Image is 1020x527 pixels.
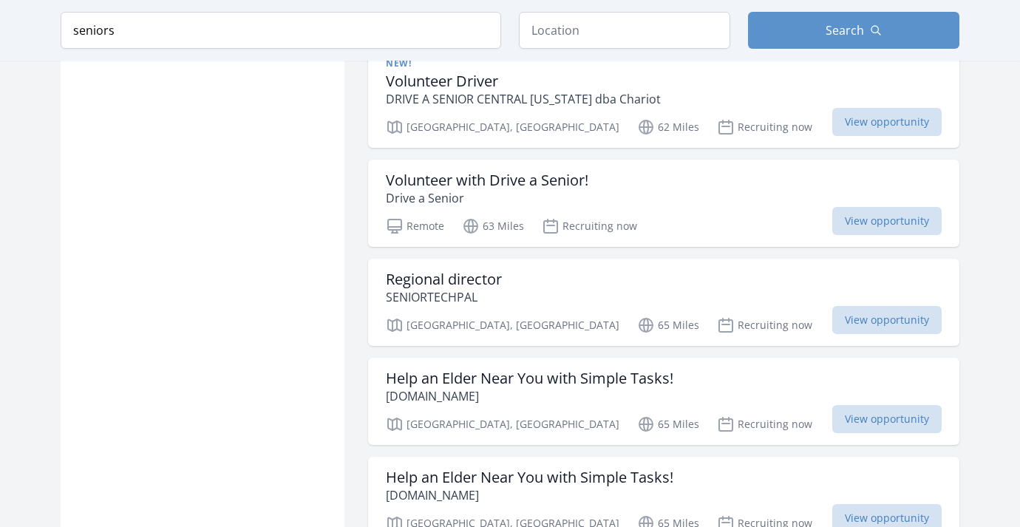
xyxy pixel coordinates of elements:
[637,415,699,433] p: 65 Miles
[832,207,942,235] span: View opportunity
[832,405,942,433] span: View opportunity
[386,288,502,306] p: SENIORTECHPAL
[637,118,699,136] p: 62 Miles
[386,58,411,69] span: New!
[61,12,501,49] input: Keyword
[386,387,673,405] p: [DOMAIN_NAME]
[637,316,699,334] p: 65 Miles
[717,415,812,433] p: Recruiting now
[519,12,730,49] input: Location
[368,46,959,148] a: New! Volunteer Driver DRIVE A SENIOR CENTRAL [US_STATE] dba Chariot [GEOGRAPHIC_DATA], [GEOGRAPHI...
[368,259,959,346] a: Regional director SENIORTECHPAL [GEOGRAPHIC_DATA], [GEOGRAPHIC_DATA] 65 Miles Recruiting now View...
[368,160,959,247] a: Volunteer with Drive a Senior! Drive a Senior Remote 63 Miles Recruiting now View opportunity
[386,72,661,90] h3: Volunteer Driver
[386,469,673,486] h3: Help an Elder Near You with Simple Tasks!
[717,316,812,334] p: Recruiting now
[748,12,959,49] button: Search
[386,90,661,108] p: DRIVE A SENIOR CENTRAL [US_STATE] dba Chariot
[832,108,942,136] span: View opportunity
[542,217,637,235] p: Recruiting now
[386,486,673,504] p: [DOMAIN_NAME]
[717,118,812,136] p: Recruiting now
[386,189,588,207] p: Drive a Senior
[386,370,673,387] h3: Help an Elder Near You with Simple Tasks!
[386,118,619,136] p: [GEOGRAPHIC_DATA], [GEOGRAPHIC_DATA]
[462,217,524,235] p: 63 Miles
[386,415,619,433] p: [GEOGRAPHIC_DATA], [GEOGRAPHIC_DATA]
[832,306,942,334] span: View opportunity
[368,358,959,445] a: Help an Elder Near You with Simple Tasks! [DOMAIN_NAME] [GEOGRAPHIC_DATA], [GEOGRAPHIC_DATA] 65 M...
[826,21,864,39] span: Search
[386,217,444,235] p: Remote
[386,271,502,288] h3: Regional director
[386,171,588,189] h3: Volunteer with Drive a Senior!
[386,316,619,334] p: [GEOGRAPHIC_DATA], [GEOGRAPHIC_DATA]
